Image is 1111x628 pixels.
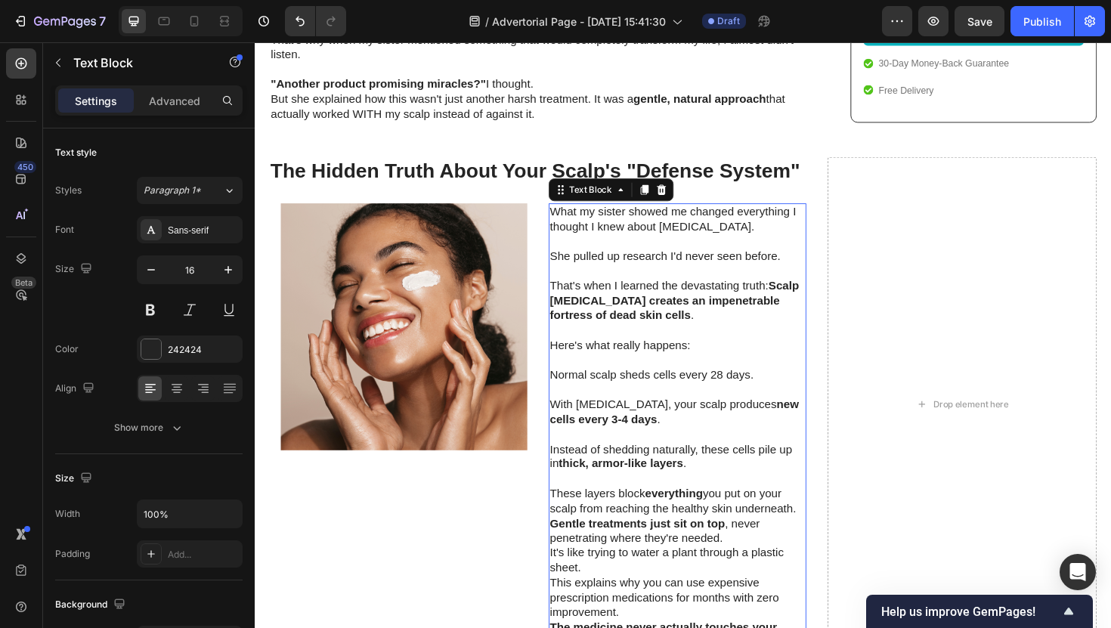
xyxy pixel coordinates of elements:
[719,378,799,390] div: Drop element here
[55,414,243,441] button: Show more
[137,177,243,204] button: Paragraph 1*
[313,314,583,329] p: Here's what really happens:
[55,379,97,399] div: Align
[955,6,1004,36] button: Save
[313,503,583,534] p: , never penetrating where they're needed.
[717,14,740,28] span: Draft
[55,469,95,489] div: Size
[73,54,202,72] p: Text Block
[55,259,95,280] div: Size
[661,44,799,59] p: Free Delivery
[313,252,577,296] strong: Scalp [MEDICAL_DATA] creates an impenetrable fortress of dead skin cells
[313,471,583,503] p: These layers block you put on your scalp from reaching the healthy skin underneath.
[313,345,583,361] p: Normal scalp sheds cells every 28 days.
[661,15,799,30] p: 30-Day Money-Back Guarantee
[14,161,36,173] div: 450
[255,42,1111,628] iframe: Design area
[1060,554,1096,590] div: Open Intercom Messenger
[99,12,106,30] p: 7
[492,14,666,29] span: Advertorial Page - [DATE] 15:41:30
[55,146,97,159] div: Text style
[144,184,201,197] span: Paragraph 1*
[55,595,128,615] div: Background
[881,602,1078,620] button: Show survey - Help us improve GemPages!
[1023,14,1061,29] div: Publish
[168,224,239,237] div: Sans-serif
[881,605,1060,619] span: Help us improve GemPages!
[11,277,36,289] div: Beta
[413,472,475,484] strong: everything
[322,440,453,453] strong: thick, armor-like layers
[168,343,239,357] div: 242424
[401,54,541,67] strong: gentle, natural approach
[313,534,583,565] p: It's like trying to water a plant through a plastic sheet.
[485,14,489,29] span: /
[75,93,117,109] p: Settings
[149,93,200,109] p: Advanced
[55,223,74,237] div: Font
[55,547,90,561] div: Padding
[55,184,82,197] div: Styles
[55,507,80,521] div: Width
[313,251,583,298] p: That's when I learned the devastating truth: .
[138,500,242,527] input: Auto
[55,342,79,356] div: Color
[313,172,583,204] p: What my sister showed me changed everything I thought I knew about [MEDICAL_DATA].
[168,548,239,561] div: Add...
[285,6,346,36] div: Undo/Redo
[313,219,583,235] p: She pulled up research I'd never seen before.
[1010,6,1074,36] button: Publish
[27,171,289,432] img: gempages_575005679476015972-10ceb3a3-5ee1-4838-bab1-4e743e6f2760.png
[313,377,577,406] strong: new cells every 3-4 days
[313,424,583,456] p: Instead of shedding naturally, these cells pile up in .
[967,15,992,28] span: Save
[17,53,583,85] p: But she explained how this wasn't just another harsh treatment. It was a that actually worked WIT...
[313,503,498,516] strong: Gentle treatments just sit on top
[313,376,583,408] p: With [MEDICAL_DATA], your scalp produces .
[114,420,184,435] div: Show more
[313,565,583,612] p: This explains why you can use expensive prescription medications for months with zero improvement.
[6,6,113,36] button: 7
[15,122,584,152] h2: The Hidden Truth About Your Scalp's "Defense System"
[17,37,583,53] p: I thought.
[17,38,244,51] strong: "Another product promising miracles?"
[330,150,382,163] div: Text Block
